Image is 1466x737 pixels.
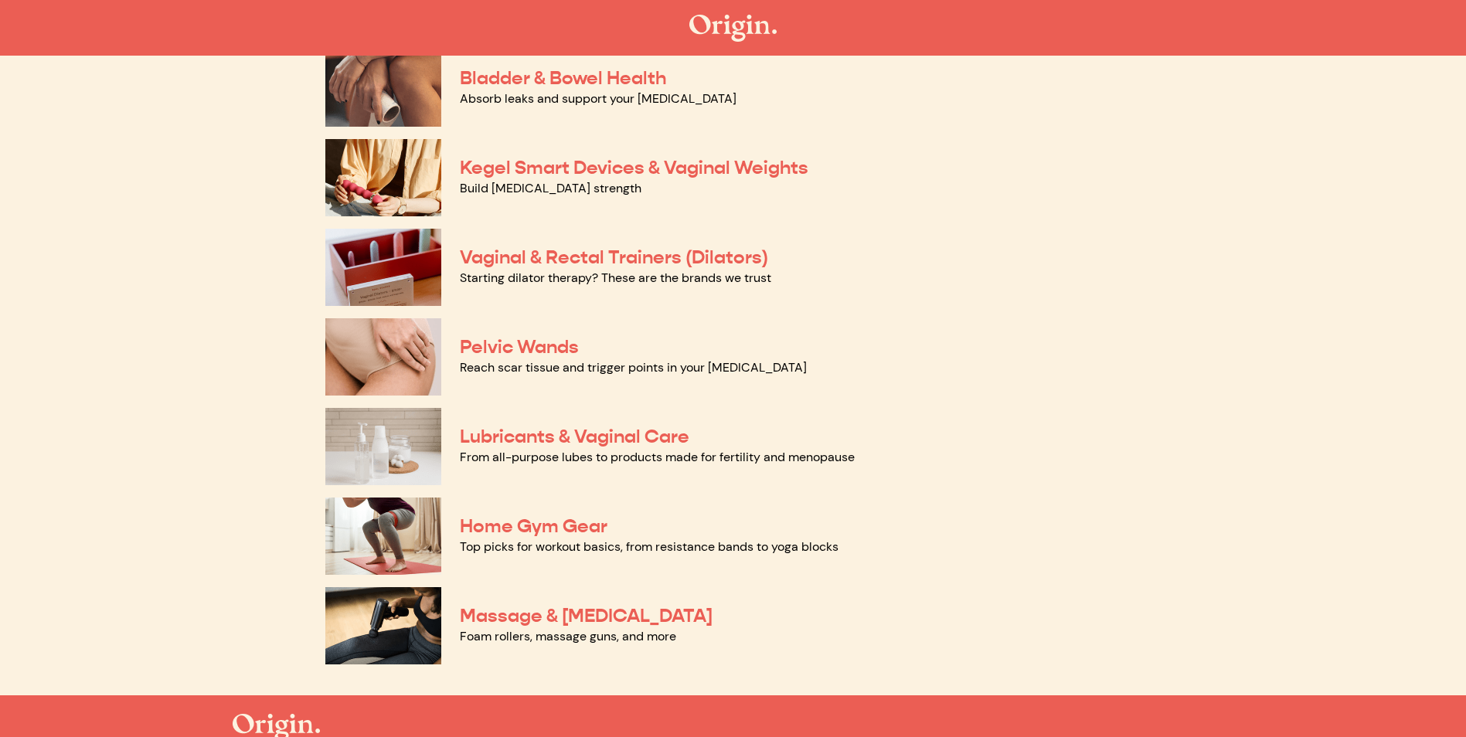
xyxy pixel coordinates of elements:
[460,425,689,448] a: Lubricants & Vaginal Care
[325,587,441,664] img: Massage & Myofascial Release
[460,604,713,627] a: Massage & [MEDICAL_DATA]
[460,66,666,90] a: Bladder & Bowel Health
[325,139,441,216] img: Kegel Smart Devices & Vaginal Weights
[460,335,579,358] a: Pelvic Wands
[460,449,855,465] a: From all-purpose lubes to products made for fertility and menopause
[325,408,441,485] img: Lubricants & Vaginal Care
[325,318,441,396] img: Pelvic Wands
[325,229,441,306] img: Vaginal & Rectal Trainers (Dilators)
[460,156,808,179] a: Kegel Smart Devices & Vaginal Weights
[460,538,838,555] a: Top picks for workout basics, from resistance bands to yoga blocks
[325,49,441,127] img: Bladder & Bowel Health
[325,498,441,575] img: Home Gym Gear
[460,515,607,538] a: Home Gym Gear
[460,628,676,644] a: Foam rollers, massage guns, and more
[460,359,807,375] a: Reach scar tissue and trigger points in your [MEDICAL_DATA]
[460,90,736,107] a: Absorb leaks and support your [MEDICAL_DATA]
[460,180,641,196] a: Build [MEDICAL_DATA] strength
[689,15,777,42] img: The Origin Shop
[460,270,771,286] a: Starting dilator therapy? These are the brands we trust
[460,246,768,269] a: Vaginal & Rectal Trainers (Dilators)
